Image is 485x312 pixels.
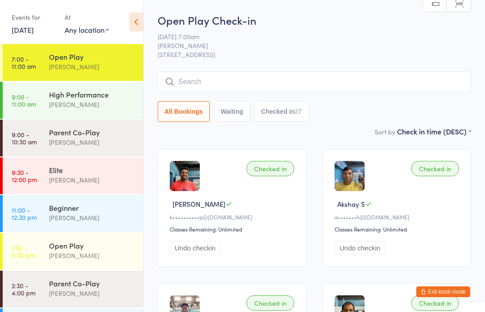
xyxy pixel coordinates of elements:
div: Beginner [49,203,136,213]
a: 1:30 -5:30 pmOpen Play[PERSON_NAME] [3,233,143,270]
div: High Performance [49,89,136,99]
div: 27 [295,108,302,115]
div: Any location [65,25,109,35]
div: At [65,10,109,25]
div: Check in time (DESC) [397,126,471,136]
button: Waiting [214,101,250,122]
a: 11:00 -12:30 pmBeginner[PERSON_NAME] [3,195,143,232]
span: [PERSON_NAME] [158,41,457,50]
img: image1724369345.png [170,161,200,191]
div: [PERSON_NAME] [49,175,136,185]
input: Search [158,71,471,92]
div: Checked in [247,295,294,311]
img: image1686788308.png [335,161,365,191]
div: [PERSON_NAME] [49,62,136,72]
a: 9:30 -12:00 pmElite[PERSON_NAME] [3,157,143,194]
div: a•••••••h@[DOMAIN_NAME] [335,213,462,221]
button: Checked in27 [255,101,309,122]
time: 2:30 - 4:00 pm [12,282,35,296]
span: [STREET_ADDRESS] [158,50,471,59]
div: Events for [12,10,56,25]
div: [PERSON_NAME] [49,250,136,261]
div: Open Play [49,52,136,62]
div: Open Play [49,241,136,250]
button: Undo checkin [335,241,385,255]
button: Exit kiosk mode [416,286,470,297]
a: 9:00 -11:00 amHigh Performance[PERSON_NAME] [3,82,143,119]
div: Elite [49,165,136,175]
time: 7:00 - 11:00 am [12,55,36,70]
div: [PERSON_NAME] [49,288,136,299]
time: 9:00 - 11:00 am [12,93,36,107]
span: [PERSON_NAME] [172,199,225,209]
label: Sort by [375,127,395,136]
time: 1:30 - 5:30 pm [12,244,35,259]
div: Checked in [411,161,459,176]
span: [DATE] 7:00am [158,32,457,41]
div: Checked in [411,295,459,311]
div: [PERSON_NAME] [49,99,136,110]
div: [PERSON_NAME] [49,137,136,147]
button: All Bookings [158,101,210,122]
div: Classes Remaining: Unlimited [170,225,297,233]
a: 7:00 -11:00 amOpen Play[PERSON_NAME] [3,44,143,81]
a: [DATE] [12,25,34,35]
h2: Open Play Check-in [158,13,471,27]
a: 2:30 -4:00 pmParent Co-Play[PERSON_NAME] [3,271,143,308]
div: [PERSON_NAME] [49,213,136,223]
time: 9:00 - 10:30 am [12,131,37,145]
span: Akshay S [337,199,365,209]
div: k••••••••••p@[DOMAIN_NAME] [170,213,297,221]
a: 9:00 -10:30 amParent Co-Play[PERSON_NAME] [3,120,143,156]
div: Classes Remaining: Unlimited [335,225,462,233]
time: 11:00 - 12:30 pm [12,206,37,221]
button: Undo checkin [170,241,220,255]
div: Checked in [247,161,294,176]
div: Parent Co-Play [49,278,136,288]
div: Parent Co-Play [49,127,136,137]
time: 9:30 - 12:00 pm [12,169,37,183]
